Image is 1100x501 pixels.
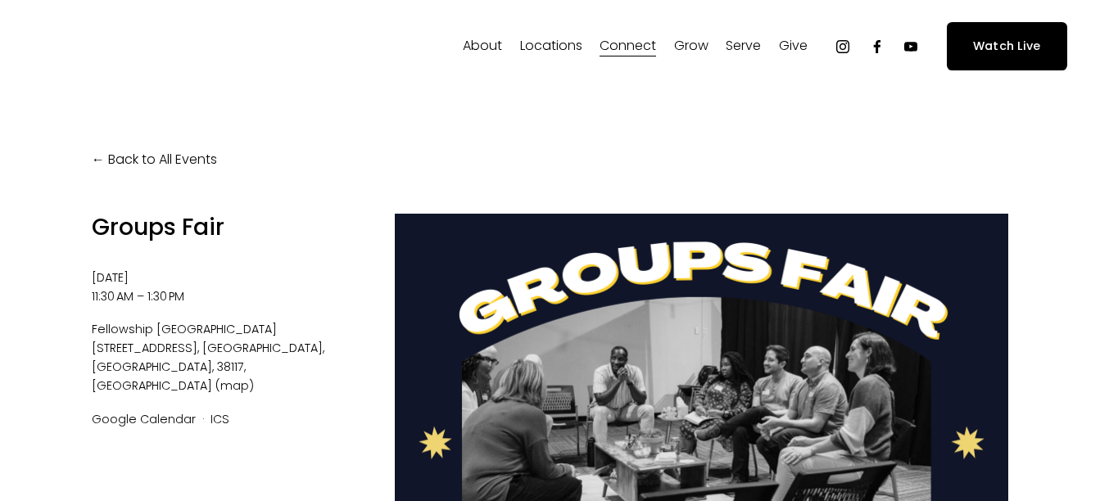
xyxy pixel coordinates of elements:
[947,22,1067,70] a: Watch Live
[92,377,212,394] span: [GEOGRAPHIC_DATA]
[33,30,261,63] img: Fellowship Memphis
[600,34,656,58] span: Connect
[215,377,254,394] a: (map)
[92,320,367,339] span: Fellowship [GEOGRAPHIC_DATA]
[835,38,851,55] a: Instagram
[600,34,656,60] a: folder dropdown
[92,148,217,172] a: Back to All Events
[92,340,324,375] span: [GEOGRAPHIC_DATA], [GEOGRAPHIC_DATA], 38117
[92,269,129,286] time: [DATE]
[520,34,582,58] span: Locations
[726,34,761,58] span: Serve
[92,411,196,427] a: Google Calendar
[92,288,134,305] time: 11:30 AM
[726,34,761,60] a: folder dropdown
[463,34,502,58] span: About
[779,34,808,60] a: folder dropdown
[674,34,708,60] a: folder dropdown
[903,38,919,55] a: YouTube
[520,34,582,60] a: folder dropdown
[869,38,885,55] a: Facebook
[147,288,184,305] time: 1:30 PM
[674,34,708,58] span: Grow
[463,34,502,60] a: folder dropdown
[92,214,367,241] h1: Groups Fair
[210,411,229,427] a: ICS
[92,340,202,356] span: [STREET_ADDRESS]
[779,34,808,58] span: Give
